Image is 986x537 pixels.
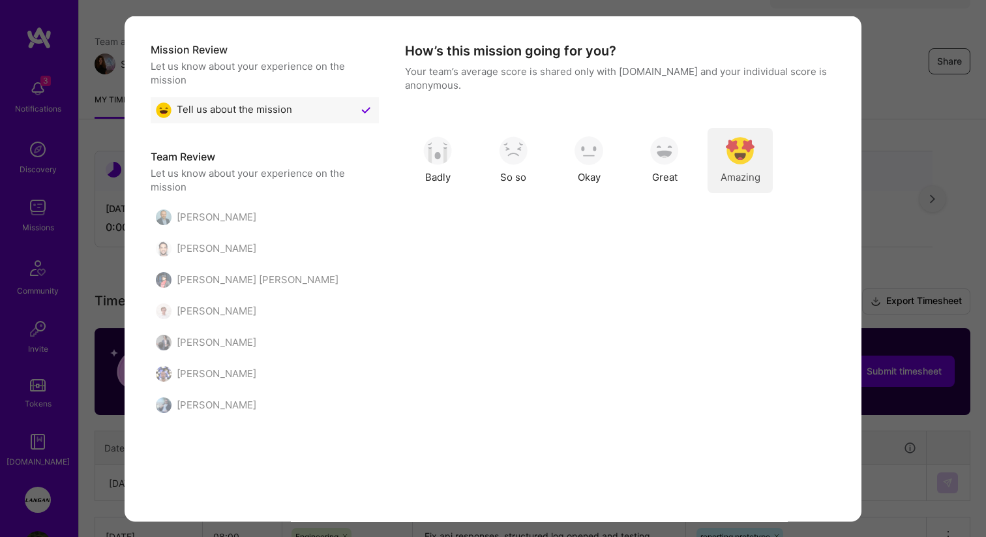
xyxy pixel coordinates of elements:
img: Rob Shapiro [156,240,172,256]
img: Cyrus Eslamian [156,334,172,350]
img: Daniel Usvyat [156,365,172,381]
div: [PERSON_NAME] [156,397,256,412]
div: [PERSON_NAME] [156,365,256,381]
h5: Mission Review [151,42,379,56]
div: [PERSON_NAME] [156,334,256,350]
img: Checkmark [358,102,374,117]
div: Let us know about your experience on the mission [151,59,379,86]
span: Okay [578,170,601,184]
img: soso [575,136,603,165]
div: [PERSON_NAME] [PERSON_NAME] [156,271,338,287]
div: [PERSON_NAME] [156,240,256,256]
img: Jeremy Belcher [156,397,172,412]
h4: How’s this mission going for you? [405,42,616,59]
div: modal [125,16,861,521]
span: Great [652,170,678,184]
img: soso [499,136,528,165]
img: Kumaraguru Periyasamy Kanthasamy [156,271,172,287]
span: Tell us about the mission [177,102,292,117]
span: So so [500,170,526,184]
img: soso [650,136,679,165]
span: Amazing [721,170,760,184]
img: soso [726,136,754,165]
div: [PERSON_NAME] [156,209,256,224]
img: soso [423,136,452,165]
div: [PERSON_NAME] [156,303,256,318]
img: Marcin Wylot [156,209,172,224]
img: Patryk Pawłowski [156,303,172,318]
h5: Team Review [151,149,379,163]
span: Badly [425,170,451,184]
img: Great emoji [156,102,172,117]
div: Let us know about your experience on the mission [151,166,379,193]
p: Your team’s average score is shared only with [DOMAIN_NAME] and your individual score is anonymous. [405,64,835,91]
